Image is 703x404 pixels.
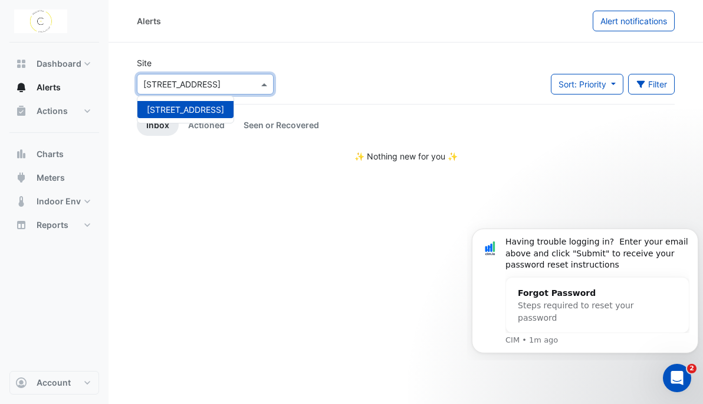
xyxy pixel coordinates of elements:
[15,219,27,231] app-icon: Reports
[14,9,67,33] img: Company Logo
[37,219,68,231] span: Reports
[137,57,152,69] label: Site
[15,196,27,207] app-icon: Indoor Env
[37,196,81,207] span: Indoor Env
[137,15,161,27] div: Alerts
[467,218,703,360] iframe: Intercom notifications message
[37,148,64,160] span: Charts
[9,142,99,166] button: Charts
[9,99,99,123] button: Actions
[15,105,27,117] app-icon: Actions
[37,377,71,389] span: Account
[551,74,623,95] button: Sort: Priority
[15,172,27,184] app-icon: Meters
[9,213,99,237] button: Reports
[137,114,179,136] a: Inbox
[687,364,697,373] span: 2
[179,114,234,136] a: Actioned
[9,52,99,76] button: Dashboard
[9,166,99,190] button: Meters
[37,105,68,117] span: Actions
[37,172,65,184] span: Meters
[628,74,675,95] button: Filter
[37,82,61,93] span: Alerts
[559,79,606,89] span: Sort: Priority
[37,58,81,70] span: Dashboard
[9,190,99,213] button: Indoor Env
[9,76,99,99] button: Alerts
[15,58,27,70] app-icon: Dashboard
[15,148,27,160] app-icon: Charts
[137,96,234,123] ng-dropdown-panel: Options list
[593,11,675,31] button: Alert notifications
[9,371,99,395] button: Account
[15,82,27,93] app-icon: Alerts
[137,150,675,162] div: ✨ Nothing new for you ✨
[663,364,691,392] iframe: Intercom live chat
[147,105,224,115] span: [STREET_ADDRESS]
[234,114,328,136] a: Seen or Recovered
[600,16,667,26] span: Alert notifications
